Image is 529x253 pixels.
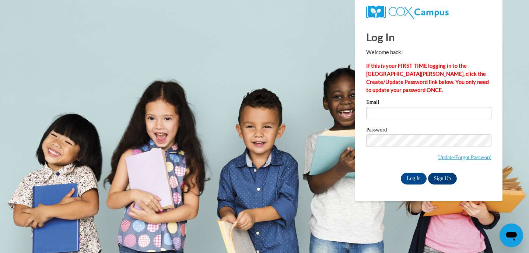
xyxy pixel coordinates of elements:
[366,127,491,134] label: Password
[500,224,523,247] iframe: Button to launch messaging window
[366,29,491,45] h1: Log In
[366,6,491,19] a: COX Campus
[438,154,491,160] a: Update/Forgot Password
[366,48,491,56] p: Welcome back!
[366,99,491,107] label: Email
[401,173,427,185] input: Log In
[366,63,489,93] strong: If this is your FIRST TIME logging in to the [GEOGRAPHIC_DATA][PERSON_NAME], click the Create/Upd...
[366,6,449,19] img: COX Campus
[428,173,457,185] a: Sign Up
